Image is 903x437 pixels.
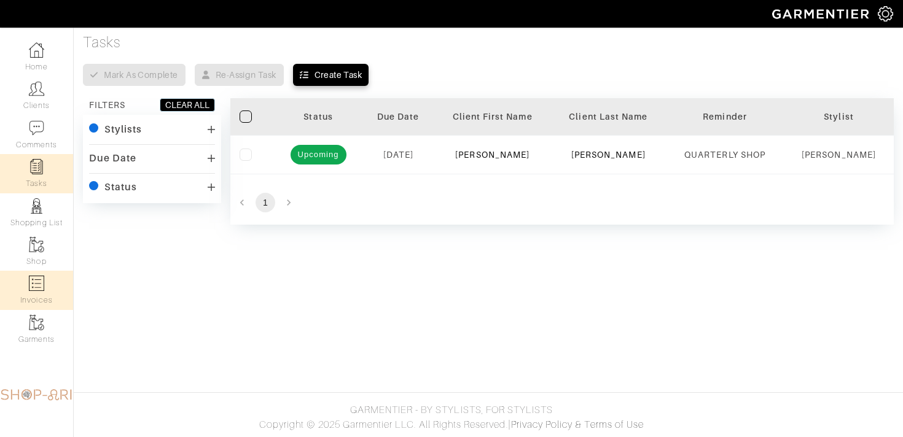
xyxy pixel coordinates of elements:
[165,99,209,111] div: CLEAR ALL
[560,110,657,123] div: Client Last Name
[675,110,775,123] div: Reminder
[104,181,137,193] div: Status
[29,42,44,58] img: dashboard-icon-dbcd8f5a0b271acd01030246c82b418ddd0df26cd7fceb0bd07c9910d44c42f6.png
[293,64,369,86] button: Create Task
[455,150,530,160] a: [PERSON_NAME]
[89,99,125,111] div: FILTERS
[511,419,644,430] a: Privacy Policy & Terms of Use
[571,150,646,160] a: [PERSON_NAME]
[104,123,142,136] div: Stylists
[283,110,353,123] div: Status
[29,237,44,252] img: garments-icon-b7da505a4dc4fd61783c78ac3ca0ef83fa9d6f193b1c9dc38574b1d14d53ca28.png
[291,149,346,161] span: Upcoming
[83,34,894,52] h4: Tasks
[29,315,44,330] img: garments-icon-b7da505a4dc4fd61783c78ac3ca0ef83fa9d6f193b1c9dc38574b1d14d53ca28.png
[29,81,44,96] img: clients-icon-6bae9207a08558b7cb47a8932f037763ab4055f8c8b6bfacd5dc20c3e0201464.png
[383,150,413,160] span: [DATE]
[793,149,885,161] div: [PERSON_NAME]
[793,110,885,123] div: Stylist
[444,110,542,123] div: Client First Name
[766,3,878,25] img: garmentier-logo-header-white-b43fb05a5012e4ada735d5af1a66efaba907eab6374d6393d1fbf88cb4ef424d.png
[259,419,508,430] span: Copyright © 2025 Garmentier LLC. All Rights Reserved.
[29,276,44,291] img: orders-icon-0abe47150d42831381b5fb84f609e132dff9fe21cb692f30cb5eec754e2cba89.png
[230,193,894,212] nav: pagination navigation
[89,152,136,164] div: Due Date
[29,159,44,174] img: reminder-icon-8004d30b9f0a5d33ae49ab947aed9ed385cf756f9e5892f1edd6e32f2345188e.png
[29,120,44,136] img: comment-icon-a0a6a9ef722e966f86d9cbdc48e553b5cf19dbc54f86b18d962a5391bc8f6eb6.png
[315,69,362,81] div: Create Task
[29,198,44,214] img: stylists-icon-eb353228a002819b7ec25b43dbf5f0378dd9e0616d9560372ff212230b889e62.png
[160,98,215,112] button: CLEAR ALL
[878,6,893,21] img: gear-icon-white-bd11855cb880d31180b6d7d6211b90ccbf57a29d726f0c71d8c61bd08dd39cc2.png
[675,149,775,161] div: QUARTERLY SHOP
[256,193,275,212] button: page 1
[372,110,425,123] div: Due Date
